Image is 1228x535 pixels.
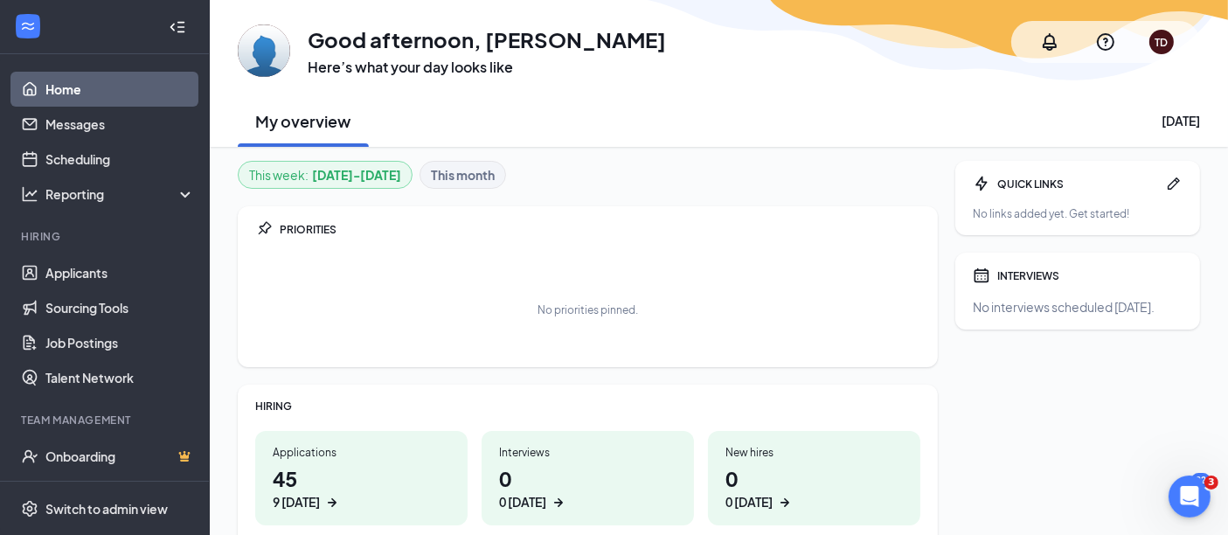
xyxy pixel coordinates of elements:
[312,165,401,184] b: [DATE] - [DATE]
[725,445,903,460] div: New hires
[45,325,195,360] a: Job Postings
[1095,31,1116,52] svg: QuestionInfo
[280,222,920,237] div: PRIORITIES
[1204,476,1218,490] span: 3
[273,493,320,511] div: 9 [DATE]
[249,165,401,184] div: This week :
[776,494,794,511] svg: ArrowRight
[21,500,38,518] svg: Settings
[973,298,1183,316] div: No interviews scheduled [DATE].
[273,445,450,460] div: Applications
[238,24,290,77] img: Tricia Dean
[550,494,567,511] svg: ArrowRight
[973,206,1183,221] div: No links added yet. Get started!
[255,220,273,238] svg: Pin
[45,360,195,395] a: Talent Network
[1155,35,1169,50] div: TD
[973,267,990,284] svg: Calendar
[45,72,195,107] a: Home
[308,58,666,77] h3: Here’s what your day looks like
[499,445,676,460] div: Interviews
[169,18,186,36] svg: Collapse
[725,493,773,511] div: 0 [DATE]
[273,463,450,511] h1: 45
[1162,112,1200,129] div: [DATE]
[538,302,638,317] div: No priorities pinned.
[323,494,341,511] svg: ArrowRight
[973,175,990,192] svg: Bolt
[482,431,694,525] a: Interviews00 [DATE]ArrowRight
[1191,473,1211,488] div: 22
[308,24,666,54] h1: Good afternoon, [PERSON_NAME]
[708,431,920,525] a: New hires00 [DATE]ArrowRight
[431,165,495,184] b: This month
[997,268,1183,283] div: INTERVIEWS
[1169,476,1211,518] iframe: Intercom live chat
[21,413,191,427] div: Team Management
[255,399,920,413] div: HIRING
[21,185,38,203] svg: Analysis
[45,500,168,518] div: Switch to admin view
[45,255,195,290] a: Applicants
[45,474,195,509] a: TeamCrown
[1165,175,1183,192] svg: Pen
[997,177,1158,191] div: QUICK LINKS
[45,439,195,474] a: OnboardingCrown
[45,142,195,177] a: Scheduling
[45,185,196,203] div: Reporting
[45,290,195,325] a: Sourcing Tools
[256,110,351,132] h2: My overview
[499,463,676,511] h1: 0
[21,229,191,244] div: Hiring
[725,463,903,511] h1: 0
[1039,31,1060,52] svg: Notifications
[255,431,468,525] a: Applications459 [DATE]ArrowRight
[19,17,37,35] svg: WorkstreamLogo
[45,107,195,142] a: Messages
[499,493,546,511] div: 0 [DATE]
